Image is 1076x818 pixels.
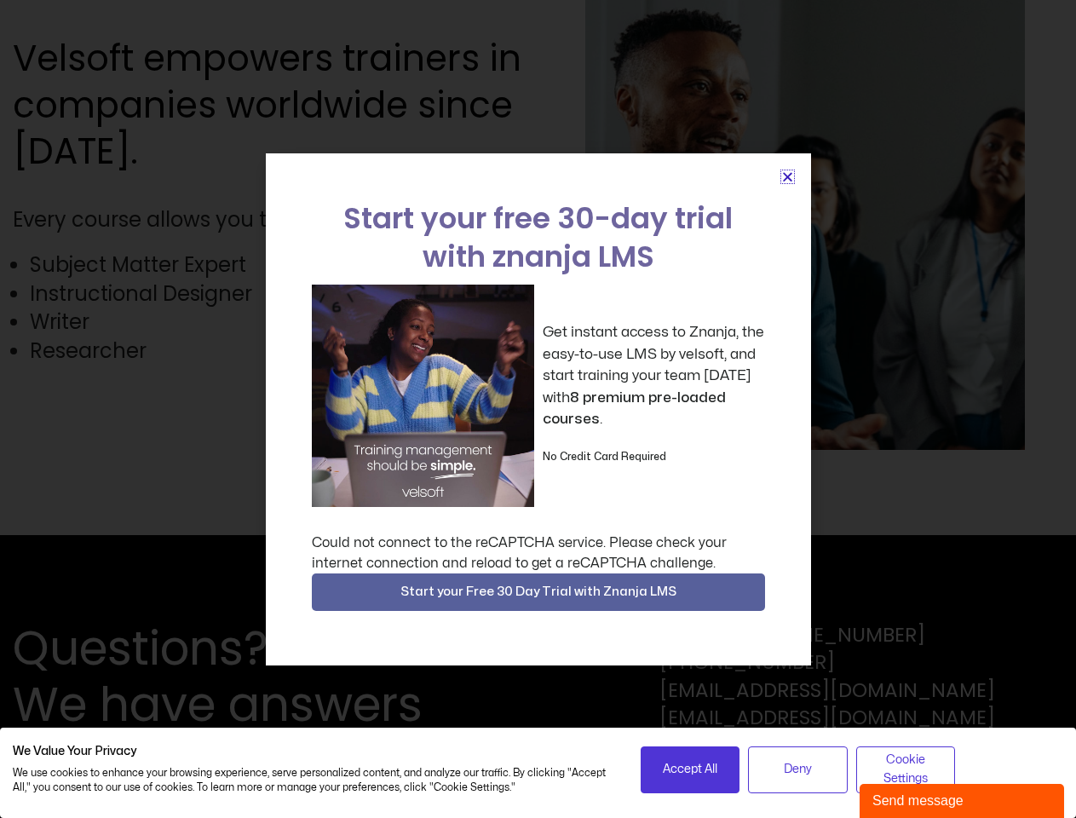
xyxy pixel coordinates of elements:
div: Could not connect to the reCAPTCHA service. Please check your internet connection and reload to g... [312,533,765,573]
button: Deny all cookies [748,746,848,793]
img: a woman sitting at her laptop dancing [312,285,534,507]
h2: We Value Your Privacy [13,744,615,759]
span: Start your Free 30 Day Trial with Znanja LMS [400,582,676,602]
h2: Start your free 30-day trial with znanja LMS [312,199,765,276]
a: Close [781,170,794,183]
button: Start your Free 30 Day Trial with Znanja LMS [312,573,765,611]
button: Accept all cookies [641,746,740,793]
p: Get instant access to Znanja, the easy-to-use LMS by velsoft, and start training your team [DATE]... [543,321,765,430]
strong: No Credit Card Required [543,452,666,462]
span: Accept All [663,760,717,779]
span: Deny [784,760,812,779]
button: Adjust cookie preferences [856,746,956,793]
span: Cookie Settings [867,751,945,789]
strong: 8 premium pre-loaded courses [543,390,726,427]
iframe: chat widget [860,781,1067,818]
p: We use cookies to enhance your browsing experience, serve personalized content, and analyze our t... [13,766,615,795]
